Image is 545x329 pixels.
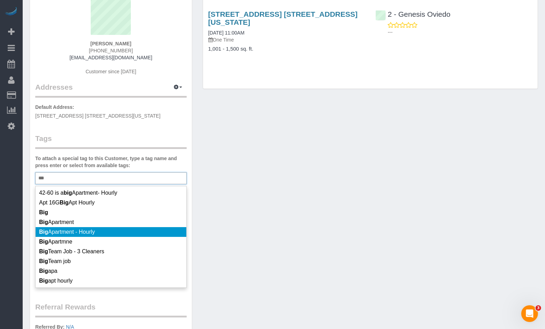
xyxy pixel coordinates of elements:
label: Default Address: [35,104,74,111]
p: One Time [208,36,365,43]
span: Team job [39,258,71,264]
label: To attach a special tag to this Customer, type a tag name and press enter or select from availabl... [35,155,187,169]
p: --- [388,29,532,36]
a: [STREET_ADDRESS] [STREET_ADDRESS][US_STATE] [208,10,358,26]
span: [STREET_ADDRESS] [STREET_ADDRESS][US_STATE] [35,113,160,119]
em: Big [39,248,48,254]
span: apt hourly [39,278,73,284]
span: Apartment - Hourly [39,229,95,235]
span: Team Job - 3 Cleaners [39,248,104,254]
em: big [64,190,72,196]
em: Big [39,219,48,225]
span: 3 [536,305,541,311]
em: Big [39,258,48,264]
span: 42-60 is a Apartment- Hourly [39,190,117,196]
em: Big [39,229,48,235]
em: Big [39,268,48,274]
span: Apt 16G Apt Hourly [39,200,95,205]
img: Automaid Logo [4,7,18,17]
strong: [PERSON_NAME] [90,41,131,46]
iframe: Intercom live chat [521,305,538,322]
legend: Referral Rewards [35,302,187,317]
span: Apartment [39,219,74,225]
span: Customer since [DATE] [85,69,136,74]
a: [EMAIL_ADDRESS][DOMAIN_NAME] [69,55,152,60]
h4: 1,001 - 1,500 sq. ft. [208,46,365,52]
span: Apartmne [39,239,72,245]
span: [PHONE_NUMBER] [89,48,133,53]
em: Big [60,200,69,205]
em: Big [39,239,48,245]
em: Big [39,278,48,284]
em: Big [39,209,48,215]
span: apa [39,268,57,274]
a: 2 - Genesis Oviedo [375,10,450,18]
a: [DATE] 11:00AM [208,30,245,36]
legend: Tags [35,133,187,149]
